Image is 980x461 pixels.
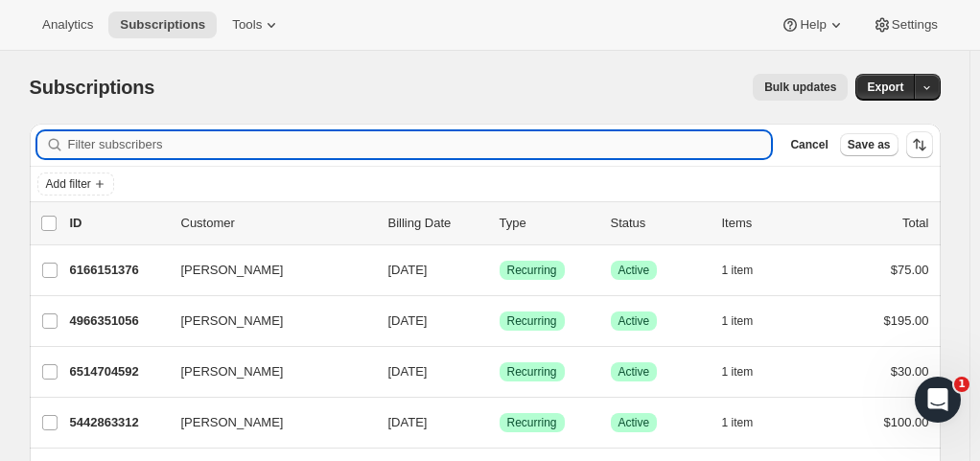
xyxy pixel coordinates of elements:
span: Active [618,364,650,380]
span: Help [800,17,826,33]
span: [DATE] [388,364,428,379]
button: Add filter [37,173,114,196]
div: IDCustomerBilling DateTypeStatusItemsTotal [70,214,929,233]
p: Total [902,214,928,233]
span: Active [618,263,650,278]
span: [PERSON_NAME] [181,413,284,432]
input: Filter subscribers [68,131,772,158]
button: Help [769,12,856,38]
span: [DATE] [388,313,428,328]
span: [PERSON_NAME] [181,261,284,280]
span: Bulk updates [764,80,836,95]
p: 6514704592 [70,362,166,381]
button: Tools [221,12,292,38]
div: 6166151376[PERSON_NAME][DATE]SuccessRecurringSuccessActive1 item$75.00 [70,257,929,284]
p: 5442863312 [70,413,166,432]
span: $75.00 [891,263,929,277]
iframe: Intercom live chat [915,377,961,423]
button: [PERSON_NAME] [170,306,362,336]
div: 4966351056[PERSON_NAME][DATE]SuccessRecurringSuccessActive1 item$195.00 [70,308,929,334]
button: Analytics [31,12,105,38]
span: $100.00 [884,415,929,429]
button: Save as [840,133,898,156]
span: Cancel [790,137,828,152]
span: Export [867,80,903,95]
button: Settings [861,12,949,38]
span: 1 item [722,313,754,329]
button: Sort the results [906,131,933,158]
span: Active [618,415,650,430]
button: [PERSON_NAME] [170,255,362,286]
span: Subscriptions [30,77,155,98]
button: [PERSON_NAME] [170,407,362,438]
span: [PERSON_NAME] [181,362,284,381]
span: Recurring [507,313,557,329]
button: Bulk updates [753,74,848,101]
span: Recurring [507,364,557,380]
button: Export [855,74,915,101]
p: ID [70,214,166,233]
p: 6166151376 [70,261,166,280]
button: 1 item [722,409,775,436]
span: $195.00 [884,313,929,328]
button: [PERSON_NAME] [170,357,362,387]
span: Analytics [42,17,93,33]
span: Tools [232,17,262,33]
span: 1 [954,377,969,392]
span: $30.00 [891,364,929,379]
button: 1 item [722,257,775,284]
div: 5442863312[PERSON_NAME][DATE]SuccessRecurringSuccessActive1 item$100.00 [70,409,929,436]
div: 6514704592[PERSON_NAME][DATE]SuccessRecurringSuccessActive1 item$30.00 [70,358,929,385]
span: Subscriptions [120,17,205,33]
p: Customer [181,214,373,233]
span: [DATE] [388,415,428,429]
span: Add filter [46,176,91,192]
span: Active [618,313,650,329]
p: 4966351056 [70,311,166,331]
button: Cancel [782,133,835,156]
button: 1 item [722,358,775,385]
span: 1 item [722,263,754,278]
span: Save as [848,137,891,152]
p: Billing Date [388,214,484,233]
button: Subscriptions [108,12,217,38]
p: Status [611,214,707,233]
span: 1 item [722,364,754,380]
button: 1 item [722,308,775,334]
span: Settings [892,17,938,33]
span: [PERSON_NAME] [181,311,284,331]
div: Items [722,214,818,233]
span: Recurring [507,415,557,430]
div: Type [500,214,595,233]
span: [DATE] [388,263,428,277]
span: 1 item [722,415,754,430]
span: Recurring [507,263,557,278]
